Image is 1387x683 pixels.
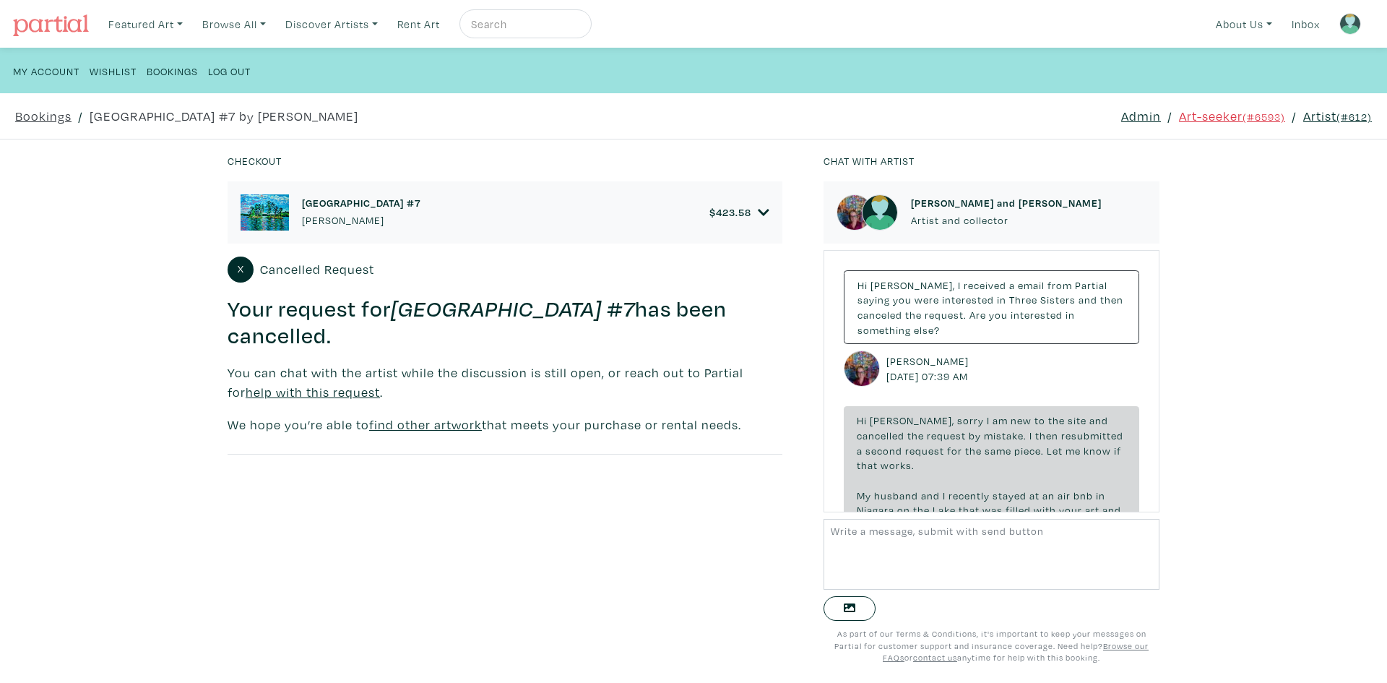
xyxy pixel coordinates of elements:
[147,64,198,78] small: Bookings
[1011,308,1063,322] span: interested
[15,106,72,126] a: Bookings
[709,206,751,218] h6: $
[1029,429,1032,442] span: I
[1066,444,1081,458] span: me
[911,197,1102,209] h6: [PERSON_NAME] and [PERSON_NAME]
[1089,413,1108,427] span: and
[716,205,751,219] span: 423.58
[987,413,990,427] span: I
[969,429,981,442] span: by
[279,9,384,39] a: Discover Artists
[78,106,83,126] span: /
[857,278,868,292] span: Hi
[1029,489,1040,502] span: at
[260,259,374,279] span: Cancelled Request
[13,61,79,80] a: My Account
[913,652,957,663] a: contact us
[1009,278,1015,292] span: a
[13,64,79,78] small: My Account
[1073,489,1093,502] span: bnb
[857,413,867,427] span: Hi
[1042,489,1055,502] span: an
[1285,9,1326,39] a: Inbox
[1096,489,1105,502] span: in
[1048,413,1065,427] span: the
[1102,503,1121,517] span: and
[302,197,420,228] a: [GEOGRAPHIC_DATA] #7 [PERSON_NAME]
[1058,489,1071,502] span: air
[1035,429,1058,442] span: then
[942,293,994,306] span: interested
[1006,503,1031,517] span: filled
[228,296,782,351] h3: Your request for has been cancelled.
[1011,413,1032,427] span: new
[905,444,944,458] span: request
[369,416,482,433] a: find other artwork
[857,444,863,458] span: a
[870,278,955,292] span: [PERSON_NAME],
[1292,106,1297,126] span: /
[391,9,446,39] a: Rent Art
[985,444,1011,458] span: same
[147,61,198,80] a: Bookings
[915,293,939,306] span: were
[857,308,902,322] span: canceled
[90,64,137,78] small: Wishlist
[984,429,1027,442] span: mistake.
[834,628,1149,663] small: As part of our Terms & Conditions, it's important to keep your messages on Partial for customer s...
[470,15,578,33] input: Search
[196,9,272,39] a: Browse All
[857,323,911,337] span: something
[302,197,420,209] h6: [GEOGRAPHIC_DATA] #7
[943,489,946,502] span: I
[907,429,924,442] span: the
[997,293,1006,306] span: in
[865,444,902,458] span: second
[1075,278,1107,292] span: Partial
[238,264,244,274] small: X
[959,503,980,517] span: that
[1303,106,1372,126] a: Artist(#612)
[921,489,940,502] span: and
[857,458,878,472] span: that
[1209,9,1279,39] a: About Us
[947,444,962,458] span: for
[1014,444,1044,458] span: piece.
[844,351,880,387] img: phpThumb.php
[881,458,915,472] span: works.
[914,323,940,337] span: else?
[102,9,189,39] a: Featured Art
[1085,503,1099,517] span: art
[228,415,782,434] p: We hope you’re able to that meets your purchase or rental needs.
[993,489,1027,502] span: stayed
[949,489,990,502] span: recently
[870,413,954,427] span: [PERSON_NAME],
[1047,278,1072,292] span: from
[857,503,894,517] span: Niagara
[897,503,910,517] span: on
[1047,444,1063,458] span: Let
[391,296,635,322] em: [GEOGRAPHIC_DATA] #7
[933,503,956,517] span: Lake
[90,61,137,80] a: Wishlist
[862,194,898,231] img: avatar.png
[1121,106,1161,126] a: Admin
[228,363,782,402] p: You can chat with the artist while the discussion is still open, or reach out to Partial for .
[883,640,1149,663] a: Browse our FAQs
[993,413,1008,427] span: am
[886,353,972,385] small: [PERSON_NAME] [DATE] 07:39 AM
[927,429,966,442] span: request
[246,384,380,400] a: help with this request
[1068,413,1086,427] span: site
[965,444,982,458] span: the
[957,413,984,427] span: sorry
[1009,293,1037,306] span: Three
[824,154,915,168] small: Chat with artist
[1243,110,1285,124] small: (#6593)
[857,293,890,306] span: saying
[1179,106,1285,126] a: Art-seeker(#6593)
[1079,293,1097,306] span: and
